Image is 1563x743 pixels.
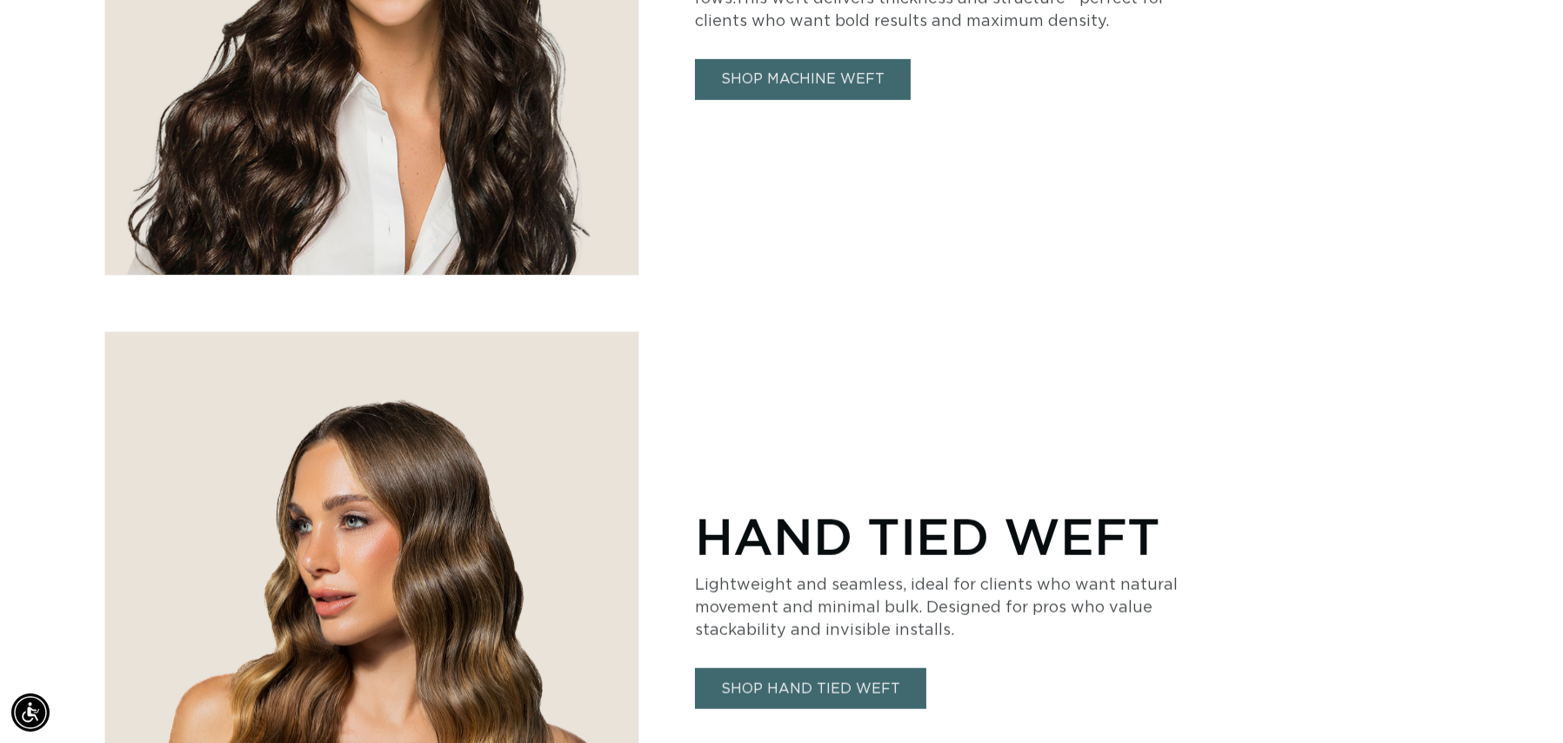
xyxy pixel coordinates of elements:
[695,59,911,100] a: SHOP MACHINE WEFT
[695,574,1217,642] p: Lightweight and seamless, ideal for clients who want natural movement and minimal bulk. Designed ...
[695,668,926,709] a: SHOP HAND TIED WEFT
[1476,659,1563,743] iframe: Chat Widget
[11,693,50,732] div: Accessibility Menu
[695,506,1217,566] p: HAND TIED WEFT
